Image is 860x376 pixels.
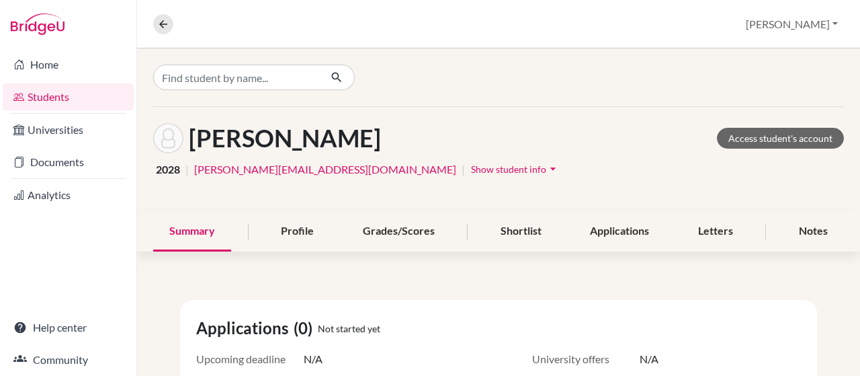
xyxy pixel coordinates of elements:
i: arrow_drop_down [546,162,560,176]
div: Grades/Scores [347,212,451,252]
span: Upcoming deadline [196,351,304,367]
span: 2028 [156,161,180,178]
span: N/A [640,351,658,367]
span: Not started yet [318,322,380,336]
h1: [PERSON_NAME] [189,124,381,153]
div: Letters [682,212,749,252]
div: Applications [574,212,665,252]
span: | [185,161,189,178]
span: Applications [196,316,294,340]
a: Home [3,51,134,78]
input: Find student by name... [153,65,320,90]
img: Bridge-U [11,13,64,35]
div: Profile [265,212,330,252]
img: Sebastian Dahl's avatar [153,123,183,153]
div: Summary [153,212,231,252]
a: Analytics [3,182,134,209]
button: [PERSON_NAME] [740,11,844,37]
a: Documents [3,149,134,176]
span: | [462,161,465,178]
div: Notes [783,212,844,252]
div: Shortlist [484,212,558,252]
span: University offers [532,351,640,367]
a: Access student's account [717,128,844,149]
span: N/A [304,351,322,367]
a: [PERSON_NAME][EMAIL_ADDRESS][DOMAIN_NAME] [194,161,456,178]
button: Show student infoarrow_drop_down [470,159,560,180]
span: (0) [294,316,318,340]
span: Show student info [471,163,546,175]
a: Universities [3,116,134,143]
a: Students [3,83,134,110]
a: Community [3,346,134,373]
a: Help center [3,314,134,341]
